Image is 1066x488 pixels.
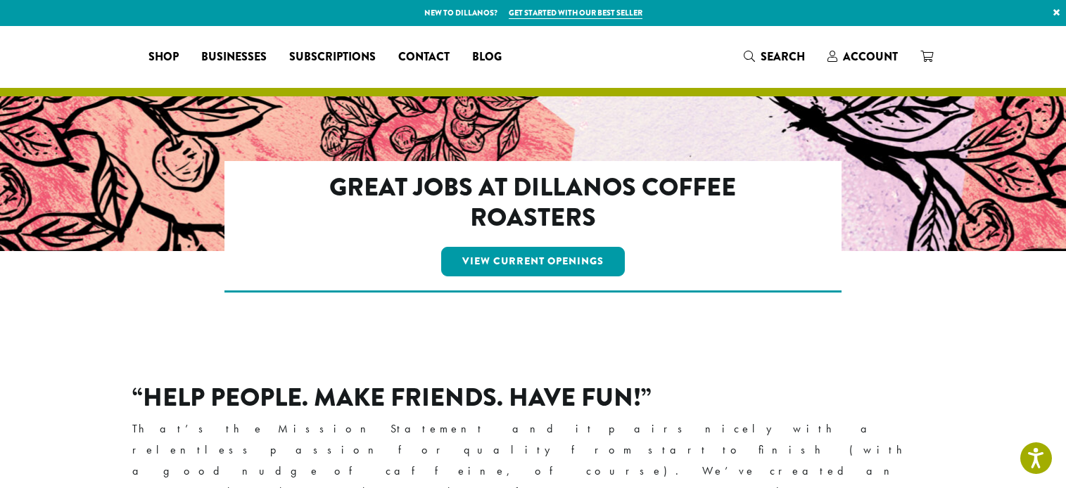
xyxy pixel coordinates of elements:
span: Subscriptions [289,49,376,66]
span: Contact [398,49,450,66]
span: Account [843,49,898,65]
a: Get started with our best seller [509,7,642,19]
span: Search [761,49,805,65]
span: Shop [148,49,179,66]
h2: Great Jobs at Dillanos Coffee Roasters [285,172,781,233]
span: Blog [472,49,502,66]
a: Shop [137,46,190,68]
span: Businesses [201,49,267,66]
h2: “Help People. Make Friends. Have Fun!” [132,383,934,413]
a: View Current Openings [441,247,625,276]
a: Search [732,45,816,68]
